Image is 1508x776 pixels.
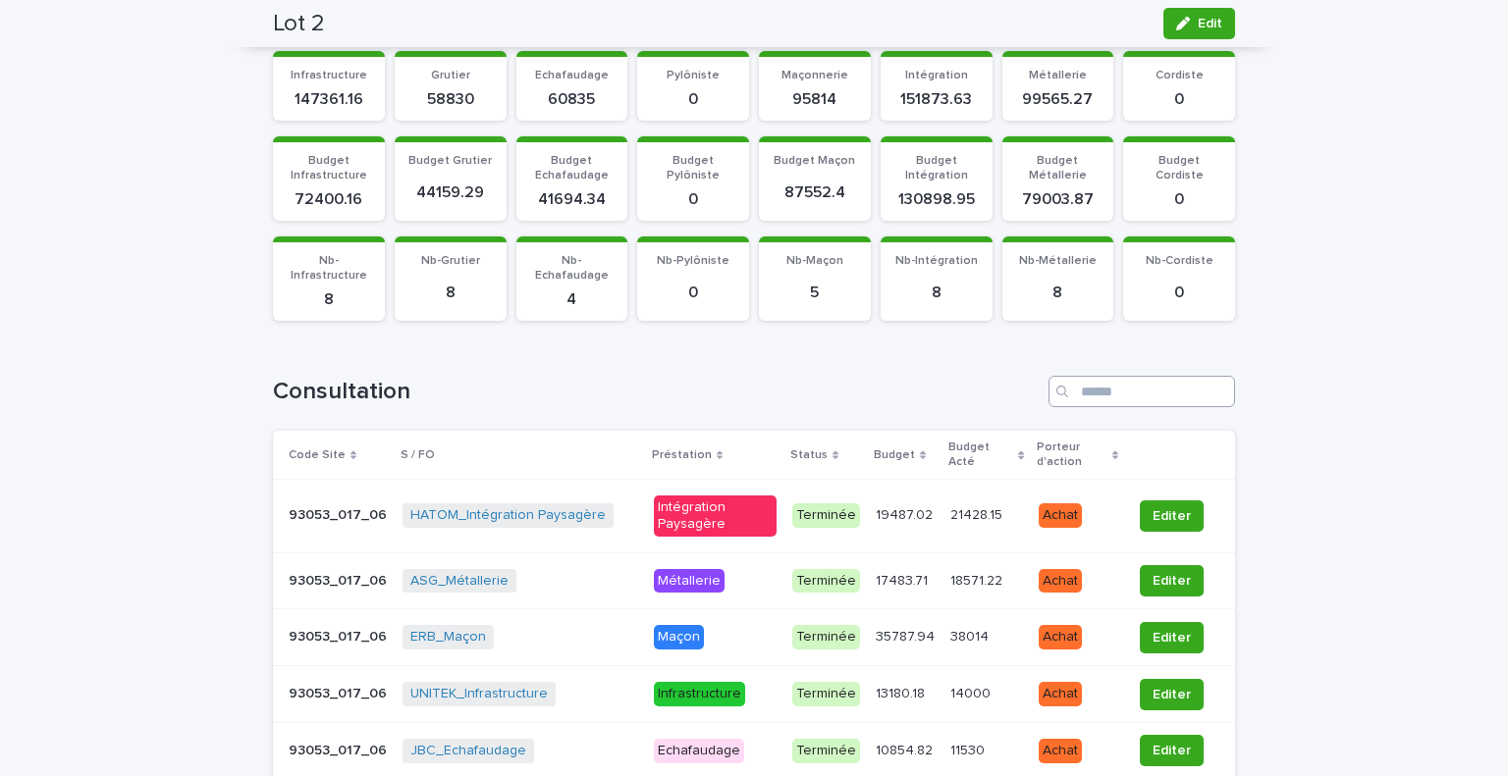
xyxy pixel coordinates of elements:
[410,629,486,646] a: ERB_Maçon
[285,90,373,109] p: 147361.16
[1140,565,1204,596] button: Editer
[950,503,1006,524] p: 21428.15
[291,255,367,281] span: Nb-Infrastructure
[291,155,367,181] span: Budget Infrastructure
[950,569,1006,590] p: 18571.22
[876,503,937,524] p: 19487.02
[667,155,720,181] span: Budget Pylôniste
[1029,155,1087,181] span: Budget Métallerie
[792,569,860,594] div: Terminée
[948,437,1014,473] p: Budget Acté
[273,552,1235,609] tr: 93053_017_0693053_017_06 ASG_Métallerie MétallerieTerminée17483.7117483.71 18571.2218571.22 Achat...
[654,569,725,594] div: Métallerie
[528,90,617,109] p: 60835
[654,682,745,706] div: Infrastructure
[285,290,373,309] p: 8
[771,90,859,109] p: 95814
[876,569,932,590] p: 17483.71
[1153,741,1191,760] span: Editer
[535,255,609,281] span: Nb-Echafaudage
[874,444,915,466] p: Budget
[1135,90,1223,109] p: 0
[667,70,720,81] span: Pylôniste
[289,739,391,759] p: 93053_017_06
[649,90,737,109] p: 0
[950,682,995,702] p: 14000
[273,378,1041,406] h1: Consultation
[1039,503,1082,528] div: Achat
[406,284,495,302] p: 8
[1153,685,1191,704] span: Editer
[792,503,860,528] div: Terminée
[790,444,828,466] p: Status
[1029,70,1087,81] span: Métallerie
[1039,625,1082,649] div: Achat
[1019,255,1097,267] span: Nb-Métallerie
[273,666,1235,723] tr: 93053_017_0693053_017_06 UNITEK_Infrastructure InfrastructureTerminée13180.1813180.18 1400014000 ...
[431,70,470,81] span: Grutier
[273,480,1235,553] tr: 93053_017_0693053_017_06 HATOM_Intégration Paysagère Intégration PaysagèreTerminée19487.0219487.0...
[876,682,929,702] p: 13180.18
[781,70,848,81] span: Maçonnerie
[1156,70,1204,81] span: Cordiste
[1049,376,1235,407] input: Search
[792,625,860,649] div: Terminée
[1037,437,1107,473] p: Porteur d'action
[406,183,495,202] p: 44159.29
[1140,622,1204,653] button: Editer
[1140,500,1204,532] button: Editer
[649,190,737,209] p: 0
[289,625,391,646] p: 93053_017_06
[654,739,744,763] div: Echafaudage
[410,743,526,759] a: JBC_Echafaudage
[528,190,617,209] p: 41694.34
[289,569,391,590] p: 93053_017_06
[406,90,495,109] p: 58830
[786,255,843,267] span: Nb-Maçon
[528,290,617,309] p: 4
[1140,735,1204,766] button: Editer
[410,686,548,702] a: UNITEK_Infrastructure
[410,507,606,524] a: HATOM_Intégration Paysagère
[876,625,939,646] p: 35787.94
[289,682,391,702] p: 93053_017_06
[649,284,737,302] p: 0
[1140,679,1204,710] button: Editer
[1014,90,1103,109] p: 99565.27
[892,284,981,302] p: 8
[1135,190,1223,209] p: 0
[774,155,855,167] span: Budget Maçon
[1014,190,1103,209] p: 79003.87
[1039,739,1082,763] div: Achat
[1156,155,1204,181] span: Budget Cordiste
[1039,682,1082,706] div: Achat
[421,255,480,267] span: Nb-Grutier
[771,284,859,302] p: 5
[657,255,729,267] span: Nb-Pylôniste
[535,70,609,81] span: Echafaudage
[1153,571,1191,591] span: Editer
[892,90,981,109] p: 151873.63
[535,155,609,181] span: Budget Echafaudage
[408,155,492,167] span: Budget Grutier
[273,10,325,38] h2: Lot 2
[285,190,373,209] p: 72400.16
[1153,628,1191,647] span: Editer
[273,609,1235,666] tr: 93053_017_0693053_017_06 ERB_Maçon MaçonTerminée35787.9435787.94 3801438014 AchatEditer
[654,625,704,649] div: Maçon
[410,573,509,590] a: ASG_Métallerie
[895,255,978,267] span: Nb-Intégration
[401,444,435,466] p: S / FO
[1198,17,1222,30] span: Edit
[1014,284,1103,302] p: 8
[289,444,346,466] p: Code Site
[950,739,989,759] p: 11530
[291,70,367,81] span: Infrastructure
[950,625,993,646] p: 38014
[876,739,937,759] p: 10854.82
[792,682,860,706] div: Terminée
[771,183,859,202] p: 87552.4
[1163,8,1235,39] button: Edit
[654,495,777,537] div: Intégration Paysagère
